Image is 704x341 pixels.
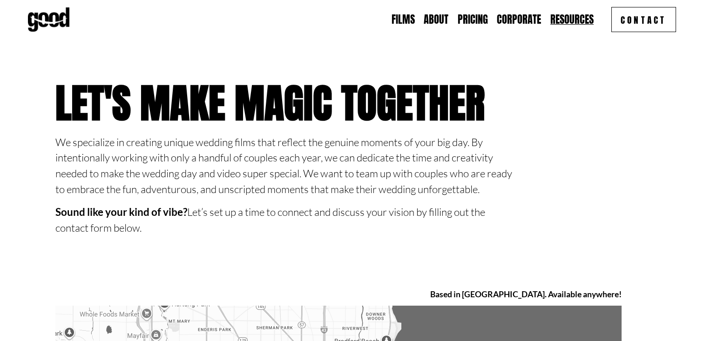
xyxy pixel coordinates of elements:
[55,73,485,133] strong: Let's Make Magic Together
[550,13,594,26] span: Resources
[28,7,69,32] img: Good Feeling Films
[424,12,448,27] a: About
[55,134,513,197] p: We specialize in creating unique wedding films that reflect the genuine moments of your big day. ...
[611,7,676,32] a: Contact
[392,12,415,27] a: Films
[430,289,622,299] strong: Based in [GEOGRAPHIC_DATA]. Available anywhere!
[55,206,187,218] strong: Sound like your kind of vibe?
[55,204,513,235] p: Let’s set up a time to connect and discuss your vision by filling out the contact form below.
[497,12,541,27] a: Corporate
[458,12,488,27] a: Pricing
[550,12,594,27] a: folder dropdown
